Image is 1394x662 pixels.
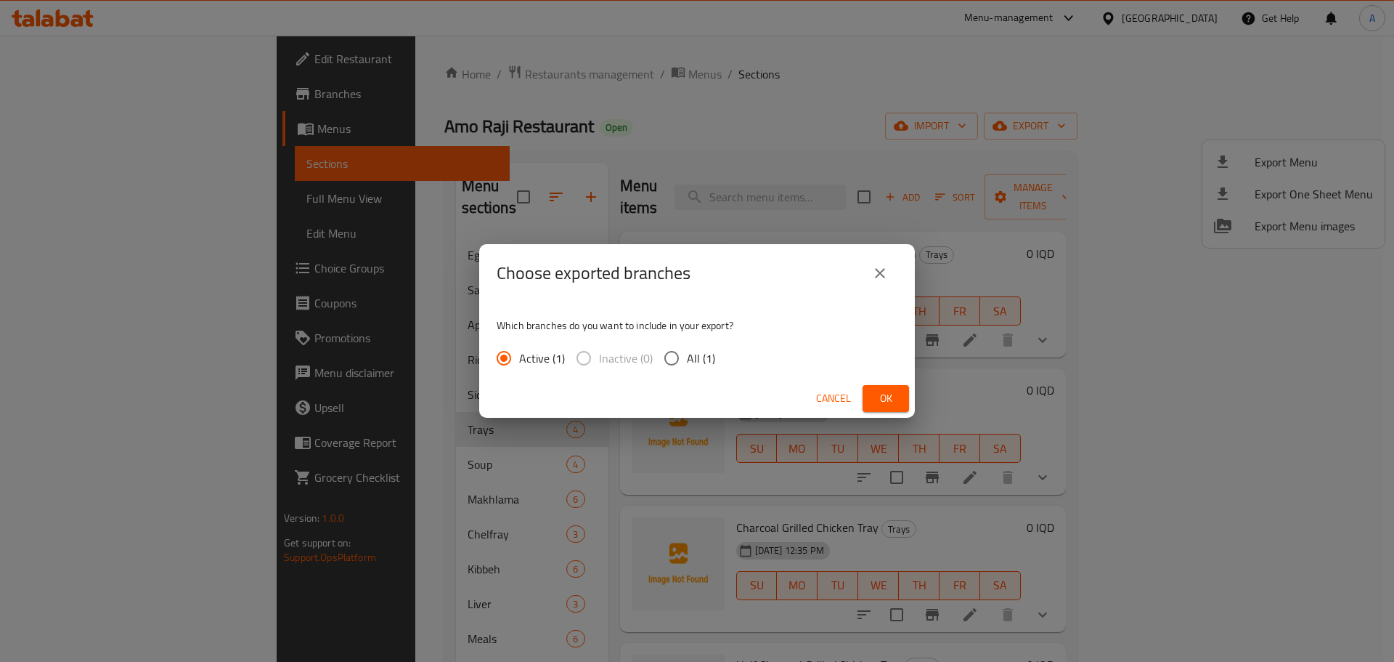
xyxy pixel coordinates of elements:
span: Cancel [816,389,851,408]
button: Ok [863,385,909,412]
span: All (1) [687,350,715,367]
button: close [863,256,897,291]
h2: Choose exported branches [497,262,690,285]
button: Cancel [810,385,857,412]
p: Which branches do you want to include in your export? [497,318,897,333]
span: Ok [874,389,897,408]
span: Active (1) [519,350,565,367]
span: Inactive (0) [599,350,653,367]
